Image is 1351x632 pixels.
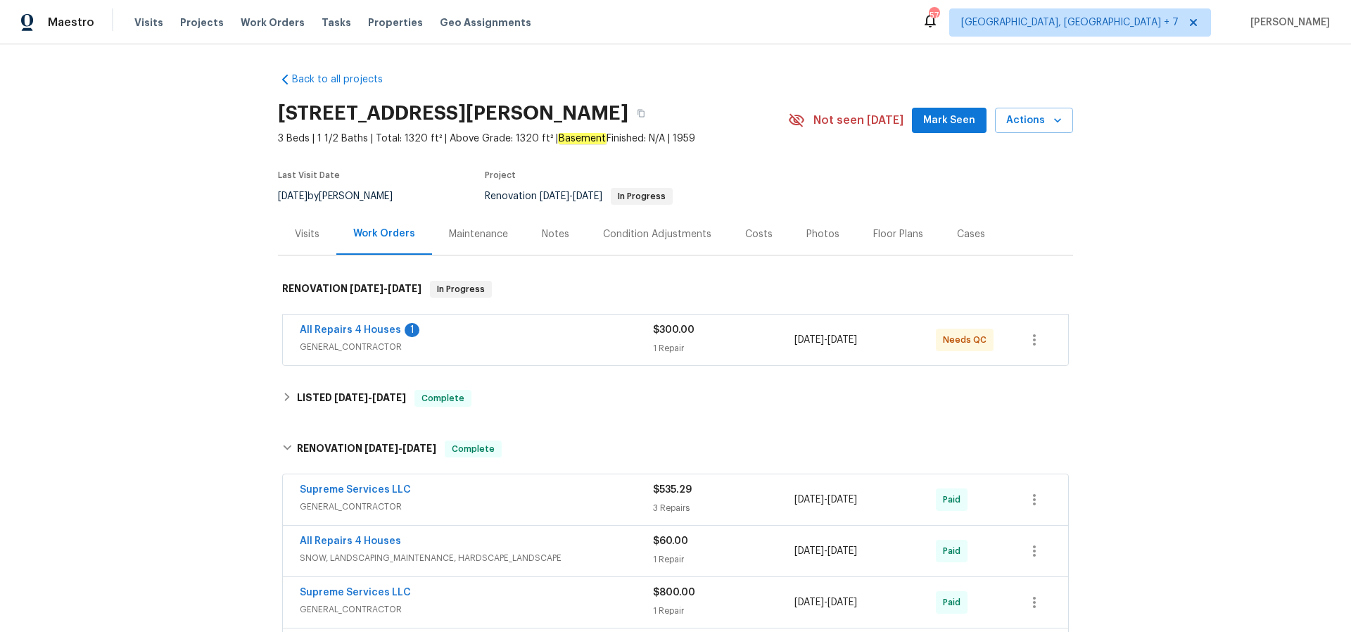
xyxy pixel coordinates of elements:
span: [DATE] [364,443,398,453]
span: - [364,443,436,453]
span: - [794,595,857,609]
span: - [794,544,857,558]
div: RENOVATION [DATE]-[DATE]In Progress [278,267,1073,312]
span: Actions [1006,112,1062,129]
span: [DATE] [827,495,857,505]
span: [GEOGRAPHIC_DATA], [GEOGRAPHIC_DATA] + 7 [961,15,1179,30]
span: $800.00 [653,588,695,598]
button: Mark Seen [912,108,987,134]
button: Copy Address [628,101,654,126]
span: [DATE] [794,598,824,607]
a: Supreme Services LLC [300,485,411,495]
span: Properties [368,15,423,30]
a: Supreme Services LLC [300,588,411,598]
span: Complete [446,442,500,456]
span: Work Orders [241,15,305,30]
div: Condition Adjustments [603,227,711,241]
span: $300.00 [653,325,694,335]
a: All Repairs 4 Houses [300,325,401,335]
span: $535.29 [653,485,692,495]
span: SNOW, LANDSCAPING_MAINTENANCE, HARDSCAPE_LANDSCAPE [300,551,653,565]
span: 3 Beds | 1 1/2 Baths | Total: 1320 ft² | Above Grade: 1320 ft² | Finished: N/A | 1959 [278,132,788,146]
div: LISTED [DATE]-[DATE]Complete [278,381,1073,415]
div: Costs [745,227,773,241]
span: Projects [180,15,224,30]
div: Visits [295,227,319,241]
span: [DATE] [794,546,824,556]
div: Cases [957,227,985,241]
span: [DATE] [334,393,368,403]
span: [DATE] [794,335,824,345]
span: [DATE] [278,191,307,201]
h2: [STREET_ADDRESS][PERSON_NAME] [278,106,628,120]
a: Back to all projects [278,72,413,87]
div: 57 [929,8,939,23]
div: 1 Repair [653,604,794,618]
span: [DATE] [827,546,857,556]
span: Needs QC [943,333,992,347]
div: Maintenance [449,227,508,241]
em: Basement [558,133,607,144]
h6: LISTED [297,390,406,407]
span: In Progress [431,282,490,296]
span: GENERAL_CONTRACTOR [300,340,653,354]
div: Floor Plans [873,227,923,241]
span: Not seen [DATE] [813,113,903,127]
span: [DATE] [350,284,383,293]
button: Actions [995,108,1073,134]
span: Maestro [48,15,94,30]
span: $60.00 [653,536,688,546]
span: Geo Assignments [440,15,531,30]
div: RENOVATION [DATE]-[DATE]Complete [278,426,1073,472]
span: Renovation [485,191,673,201]
span: GENERAL_CONTRACTOR [300,602,653,617]
div: 1 [405,323,419,337]
span: - [540,191,602,201]
span: - [794,333,857,347]
span: [DATE] [540,191,569,201]
span: Tasks [322,18,351,27]
span: In Progress [612,192,671,201]
span: [DATE] [402,443,436,453]
span: - [794,493,857,507]
span: [PERSON_NAME] [1245,15,1330,30]
span: GENERAL_CONTRACTOR [300,500,653,514]
div: by [PERSON_NAME] [278,188,410,205]
span: [DATE] [388,284,421,293]
span: Visits [134,15,163,30]
span: [DATE] [827,598,857,607]
span: [DATE] [827,335,857,345]
span: - [334,393,406,403]
span: Paid [943,544,966,558]
span: Last Visit Date [278,171,340,179]
div: Work Orders [353,227,415,241]
div: Photos [806,227,839,241]
span: Mark Seen [923,112,975,129]
div: 1 Repair [653,552,794,567]
div: Notes [542,227,569,241]
span: - [350,284,421,293]
h6: RENOVATION [282,281,421,298]
a: All Repairs 4 Houses [300,536,401,546]
span: [DATE] [794,495,824,505]
span: [DATE] [372,393,406,403]
span: Complete [416,391,470,405]
div: 3 Repairs [653,501,794,515]
h6: RENOVATION [297,441,436,457]
span: Project [485,171,516,179]
span: Paid [943,493,966,507]
span: [DATE] [573,191,602,201]
span: Paid [943,595,966,609]
div: 1 Repair [653,341,794,355]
